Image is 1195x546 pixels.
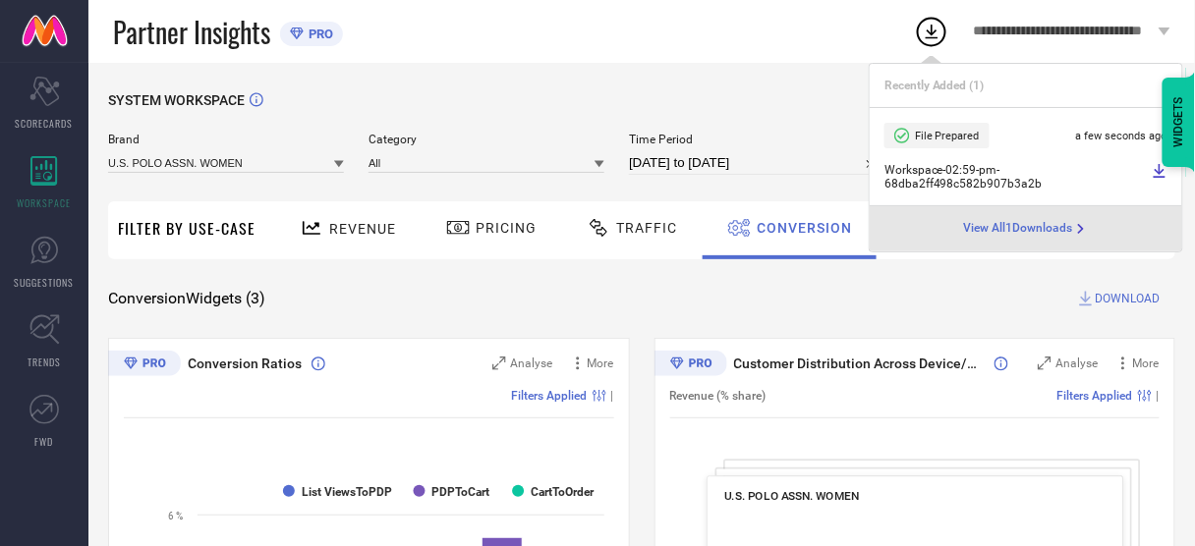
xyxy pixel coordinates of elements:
span: Time Period [629,133,884,146]
span: a few seconds ago [1076,130,1167,142]
text: CartToOrder [531,485,595,499]
span: SYSTEM WORKSPACE [108,92,245,108]
span: Revenue [329,221,396,237]
span: TRENDS [28,355,61,369]
span: Conversion Ratios [188,355,302,371]
span: View All 1 Downloads [964,221,1073,237]
span: Revenue (% share) [670,389,767,403]
span: Pricing [476,220,537,236]
a: View All1Downloads [964,221,1089,237]
span: SCORECARDS [16,116,74,131]
span: PRO [304,27,333,41]
div: Open download list [914,14,949,49]
text: List ViewsToPDP [302,485,392,499]
span: Filter By Use-Case [118,216,256,240]
span: Analyse [1056,356,1099,370]
text: 6 % [168,511,183,521]
span: Category [369,133,604,146]
span: Conversion [757,220,852,236]
span: | [1157,389,1160,403]
span: More [588,356,614,370]
div: Premium [654,351,727,380]
div: Open download page [964,221,1089,237]
span: FWD [35,434,54,449]
span: Conversion Widgets ( 3 ) [108,289,265,308]
span: Partner Insights [113,12,270,52]
svg: Zoom [1038,356,1052,370]
input: Select time period [629,151,884,175]
div: Premium [108,351,181,380]
a: Download [1152,163,1167,191]
span: WORKSPACE [18,195,72,210]
span: Recently Added ( 1 ) [884,79,985,92]
span: Workspace - 02:59-pm - 68dba2ff498c582b907b3a2b [884,163,1147,191]
span: Brand [108,133,344,146]
span: | [611,389,614,403]
span: Traffic [616,220,677,236]
span: SUGGESTIONS [15,275,75,290]
svg: Zoom [492,356,506,370]
span: DOWNLOAD [1096,289,1161,308]
span: U.S. POLO ASSN. WOMEN [724,489,860,503]
span: File Prepared [915,130,980,142]
span: Customer Distribution Across Device/OS [734,355,986,371]
text: PDPToCart [432,485,490,499]
span: Filters Applied [512,389,588,403]
span: Analyse [511,356,553,370]
span: Filters Applied [1057,389,1133,403]
span: More [1133,356,1160,370]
